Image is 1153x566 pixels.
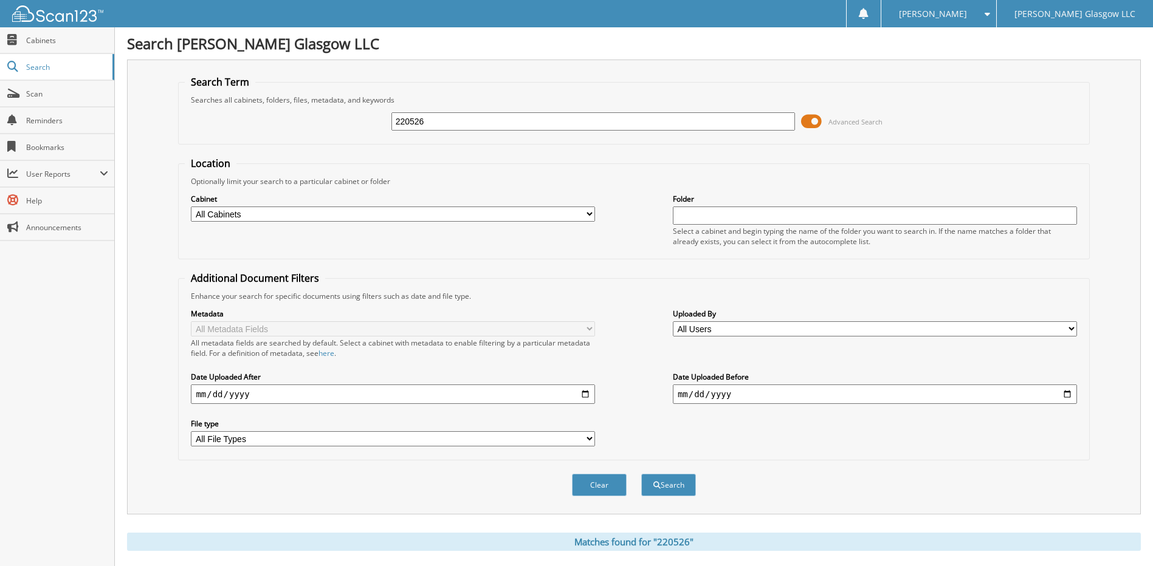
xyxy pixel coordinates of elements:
[26,115,108,126] span: Reminders
[191,418,595,429] label: File type
[26,62,106,72] span: Search
[673,384,1077,404] input: end
[26,196,108,206] span: Help
[185,157,236,170] legend: Location
[673,309,1077,319] label: Uploaded By
[1014,10,1135,18] span: [PERSON_NAME] Glasgow LLC
[828,117,883,126] span: Advanced Search
[673,372,1077,382] label: Date Uploaded Before
[191,194,595,204] label: Cabinet
[641,474,696,496] button: Search
[26,35,108,46] span: Cabinets
[191,384,595,404] input: start
[185,271,325,285] legend: Additional Document Filters
[899,10,967,18] span: [PERSON_NAME]
[26,142,108,152] span: Bookmarks
[185,291,1082,301] div: Enhance your search for specific documents using filters such as date and file type.
[191,309,595,319] label: Metadata
[673,194,1077,204] label: Folder
[185,75,255,89] legend: Search Term
[185,176,1082,186] div: Optionally limit your search to a particular cabinet or folder
[26,89,108,99] span: Scan
[318,348,334,358] a: here
[191,372,595,382] label: Date Uploaded After
[127,533,1141,551] div: Matches found for "220526"
[12,5,103,22] img: scan123-logo-white.svg
[127,33,1141,53] h1: Search [PERSON_NAME] Glasgow LLC
[191,338,595,358] div: All metadata fields are searched by default. Select a cabinet with metadata to enable filtering b...
[572,474,627,496] button: Clear
[673,226,1077,247] div: Select a cabinet and begin typing the name of the folder you want to search in. If the name match...
[185,95,1082,105] div: Searches all cabinets, folders, files, metadata, and keywords
[26,222,108,233] span: Announcements
[26,169,100,179] span: User Reports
